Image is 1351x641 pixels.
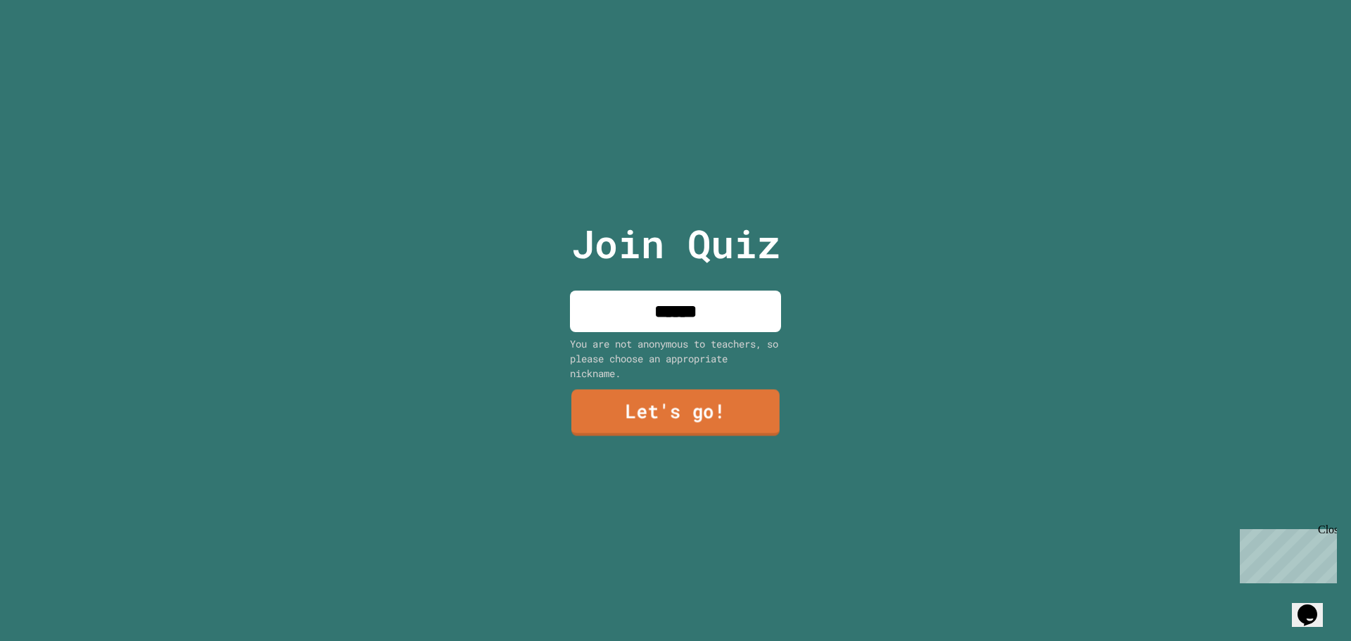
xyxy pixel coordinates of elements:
iframe: chat widget [1292,585,1337,627]
a: Let's go! [571,390,780,436]
p: Join Quiz [571,215,780,273]
iframe: chat widget [1234,523,1337,583]
div: You are not anonymous to teachers, so please choose an appropriate nickname. [570,336,781,381]
div: Chat with us now!Close [6,6,97,89]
